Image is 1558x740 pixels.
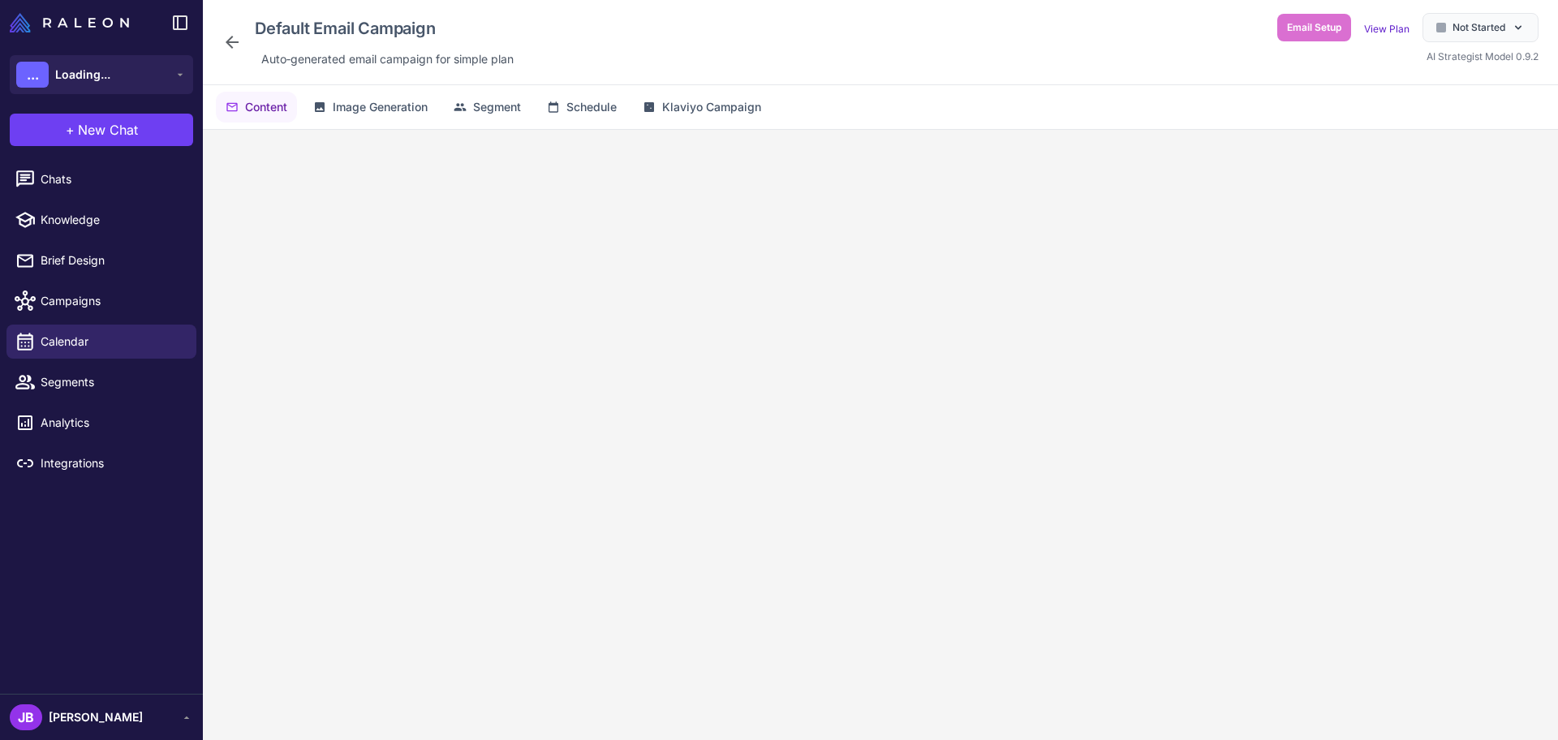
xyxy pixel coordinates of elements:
[41,252,183,269] span: Brief Design
[41,333,183,351] span: Calendar
[473,98,521,116] span: Segment
[248,13,520,44] div: Click to edit campaign name
[6,406,196,440] a: Analytics
[41,454,183,472] span: Integrations
[6,203,196,237] a: Knowledge
[6,243,196,277] a: Brief Design
[1287,20,1341,35] span: Email Setup
[662,98,761,116] span: Klaviyo Campaign
[1277,14,1351,41] button: Email Setup
[261,50,514,68] span: Auto‑generated email campaign for simple plan
[66,120,75,140] span: +
[10,13,129,32] img: Raleon Logo
[10,13,136,32] a: Raleon Logo
[303,92,437,123] button: Image Generation
[10,114,193,146] button: +New Chat
[566,98,617,116] span: Schedule
[333,98,428,116] span: Image Generation
[49,708,143,726] span: [PERSON_NAME]
[1427,50,1539,62] span: AI Strategist Model 0.9.2
[245,98,287,116] span: Content
[6,325,196,359] a: Calendar
[6,162,196,196] a: Chats
[444,92,531,123] button: Segment
[6,446,196,480] a: Integrations
[41,211,183,229] span: Knowledge
[537,92,626,123] button: Schedule
[6,365,196,399] a: Segments
[216,92,297,123] button: Content
[41,170,183,188] span: Chats
[55,66,110,84] span: Loading...
[1364,23,1410,35] a: View Plan
[633,92,771,123] button: Klaviyo Campaign
[78,120,138,140] span: New Chat
[1453,20,1505,35] span: Not Started
[41,292,183,310] span: Campaigns
[255,47,520,71] div: Click to edit description
[6,284,196,318] a: Campaigns
[41,373,183,391] span: Segments
[16,62,49,88] div: ...
[10,704,42,730] div: JB
[10,55,193,94] button: ...Loading...
[41,414,183,432] span: Analytics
